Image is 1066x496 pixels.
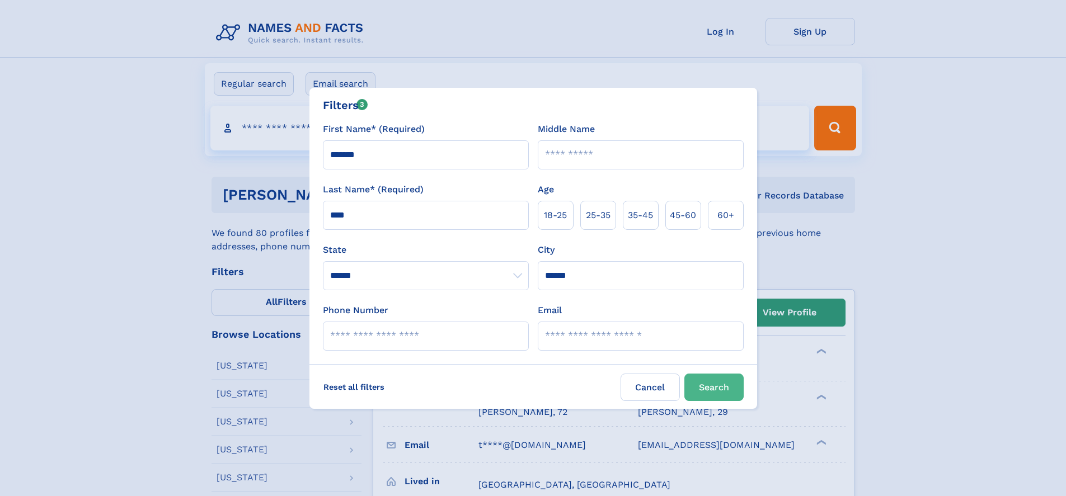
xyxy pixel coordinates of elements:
[316,374,392,400] label: Reset all filters
[621,374,680,401] label: Cancel
[586,209,611,222] span: 25‑35
[323,304,388,317] label: Phone Number
[538,304,562,317] label: Email
[323,243,529,257] label: State
[323,97,368,114] div: Filters
[538,122,595,136] label: Middle Name
[544,209,567,222] span: 18‑25
[538,243,555,257] label: City
[538,183,554,196] label: Age
[323,122,425,136] label: First Name* (Required)
[670,209,696,222] span: 45‑60
[323,183,424,196] label: Last Name* (Required)
[684,374,744,401] button: Search
[717,209,734,222] span: 60+
[628,209,653,222] span: 35‑45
